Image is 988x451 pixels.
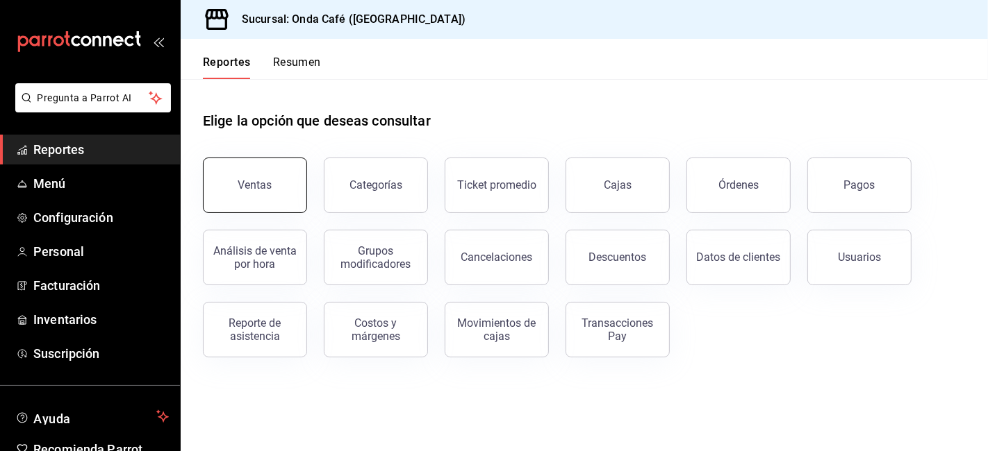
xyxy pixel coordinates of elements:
[454,316,540,343] div: Movimientos de cajas
[445,230,549,285] button: Cancelaciones
[212,244,298,271] div: Análisis de venta por hora
[807,158,912,213] button: Pagos
[686,158,791,213] button: Órdenes
[333,244,419,271] div: Grupos modificadores
[33,242,169,261] span: Personal
[231,11,466,28] h3: Sucursal: Onda Café ([GEOGRAPHIC_DATA])
[203,56,321,79] div: navigation tabs
[575,316,661,343] div: Transacciones Pay
[33,174,169,193] span: Menú
[33,344,169,363] span: Suscripción
[604,177,632,194] div: Cajas
[807,230,912,285] button: Usuarios
[324,158,428,213] button: Categorías
[203,302,307,357] button: Reporte de asistencia
[33,276,169,295] span: Facturación
[566,230,670,285] button: Descuentos
[333,316,419,343] div: Costos y márgenes
[324,230,428,285] button: Grupos modificadores
[273,56,321,79] button: Resumen
[33,140,169,159] span: Reportes
[203,158,307,213] button: Ventas
[238,178,272,192] div: Ventas
[203,230,307,285] button: Análisis de venta por hora
[10,101,171,115] a: Pregunta a Parrot AI
[33,310,169,329] span: Inventarios
[33,208,169,227] span: Configuración
[203,56,251,79] button: Reportes
[838,250,881,264] div: Usuarios
[33,408,151,425] span: Ayuda
[566,158,670,213] a: Cajas
[697,250,781,264] div: Datos de clientes
[461,250,533,264] div: Cancelaciones
[457,178,536,192] div: Ticket promedio
[153,36,164,47] button: open_drawer_menu
[38,91,149,105] span: Pregunta a Parrot AI
[203,110,431,131] h1: Elige la opción que deseas consultar
[686,230,791,285] button: Datos de clientes
[212,316,298,343] div: Reporte de asistencia
[445,302,549,357] button: Movimientos de cajas
[566,302,670,357] button: Transacciones Pay
[15,83,171,112] button: Pregunta a Parrot AI
[844,178,875,192] div: Pagos
[589,250,647,264] div: Descuentos
[324,302,428,357] button: Costos y márgenes
[349,178,402,192] div: Categorías
[718,178,759,192] div: Órdenes
[445,158,549,213] button: Ticket promedio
